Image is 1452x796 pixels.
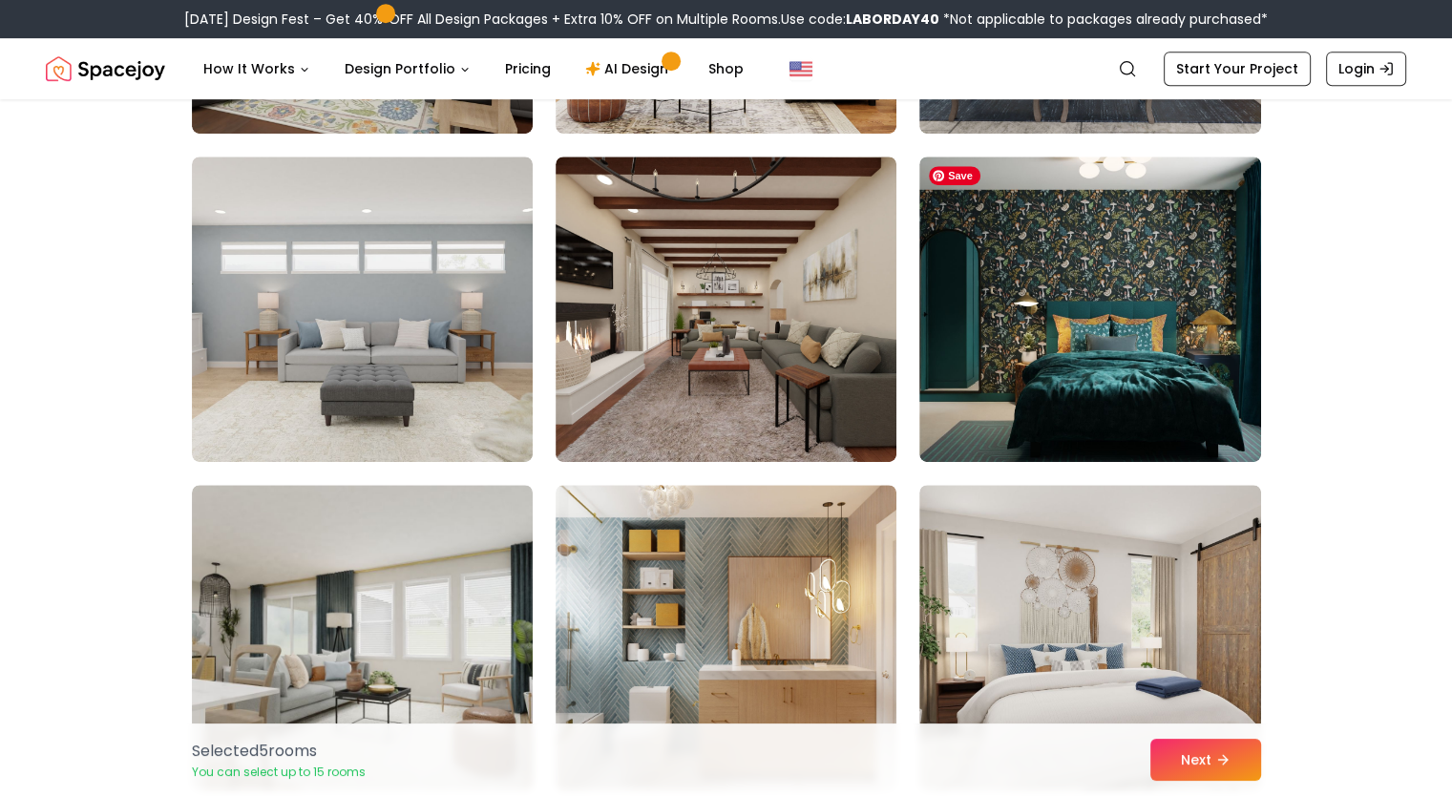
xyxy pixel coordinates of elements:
a: AI Design [570,50,689,88]
b: LABORDAY40 [846,10,939,29]
img: Spacejoy Logo [46,50,165,88]
nav: Global [46,38,1406,99]
span: Use code: [781,10,939,29]
img: Room room-77 [556,157,896,462]
a: Shop [693,50,759,88]
a: Spacejoy [46,50,165,88]
span: Save [929,166,980,185]
button: How It Works [188,50,326,88]
div: [DATE] Design Fest – Get 40% OFF All Design Packages + Extra 10% OFF on Multiple Rooms. [184,10,1268,29]
p: Selected 5 room s [192,740,366,763]
a: Login [1326,52,1406,86]
img: Room room-81 [919,485,1260,790]
button: Next [1150,739,1261,781]
img: Room room-78 [919,157,1260,462]
nav: Main [188,50,759,88]
img: United States [789,57,812,80]
img: Room room-79 [192,485,533,790]
p: You can select up to 15 rooms [192,765,366,780]
a: Pricing [490,50,566,88]
img: Room room-80 [556,485,896,790]
span: *Not applicable to packages already purchased* [939,10,1268,29]
img: Room room-76 [192,157,533,462]
a: Start Your Project [1164,52,1311,86]
button: Design Portfolio [329,50,486,88]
